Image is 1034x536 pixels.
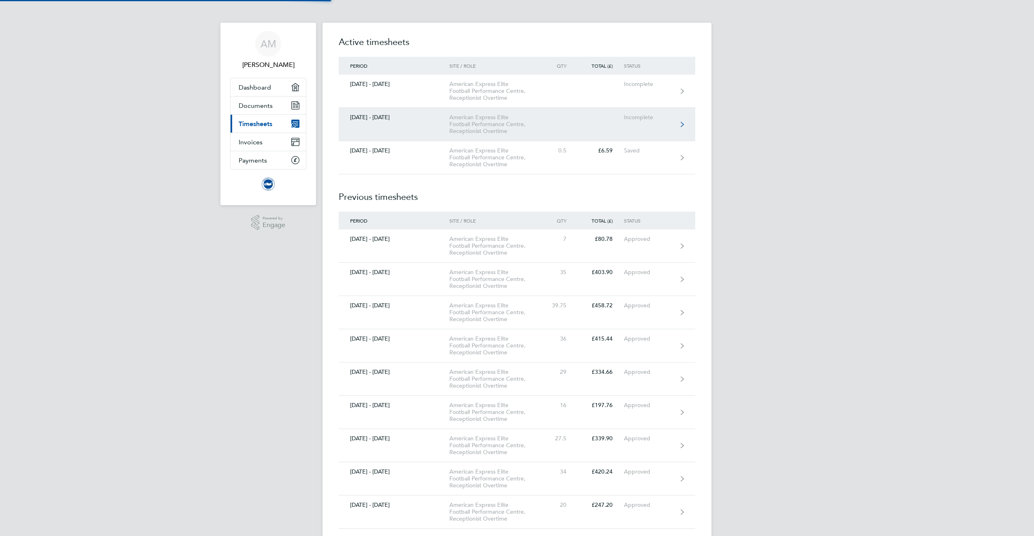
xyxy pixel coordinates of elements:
[449,302,542,323] div: American Express Elite Football Performance Centre, Receptionist Overtime
[449,269,542,289] div: American Express Elite Football Performance Centre, Receptionist Overtime
[578,218,624,223] div: Total (£)
[339,141,695,174] a: [DATE] - [DATE]American Express Elite Football Performance Centre, Receptionist Overtime0.5£6.59S...
[449,114,542,135] div: American Express Elite Football Performance Centre, Receptionist Overtime
[542,335,578,342] div: 36
[339,329,695,362] a: [DATE] - [DATE]American Express Elite Football Performance Centre, Receptionist Overtime36£415.44...
[339,114,449,121] div: [DATE] - [DATE]
[339,296,695,329] a: [DATE] - [DATE]American Express Elite Football Performance Centre, Receptionist Overtime39.75£458...
[449,218,542,223] div: Site / Role
[449,236,542,256] div: American Express Elite Football Performance Centre, Receptionist Overtime
[230,178,306,191] a: Go to home page
[231,133,306,151] a: Invoices
[239,84,271,91] span: Dashboard
[578,236,624,242] div: £80.78
[542,369,578,375] div: 29
[624,218,674,223] div: Status
[542,468,578,475] div: 34
[578,147,624,154] div: £6.59
[339,468,449,475] div: [DATE] - [DATE]
[449,335,542,356] div: American Express Elite Football Performance Centre, Receptionist Overtime
[542,435,578,442] div: 27.5
[239,102,273,109] span: Documents
[339,502,449,508] div: [DATE] - [DATE]
[220,23,316,205] nav: Main navigation
[449,402,542,422] div: American Express Elite Football Performance Centre, Receptionist Overtime
[339,236,449,242] div: [DATE] - [DATE]
[542,147,578,154] div: 0.5
[339,462,695,495] a: [DATE] - [DATE]American Express Elite Football Performance Centre, Receptionist Overtime34£420.24...
[350,62,367,69] span: Period
[263,215,285,222] span: Powered by
[231,115,306,133] a: Timesheets
[542,269,578,276] div: 35
[339,174,695,212] h2: Previous timesheets
[449,435,542,456] div: American Express Elite Football Performance Centre, Receptionist Overtime
[624,468,674,475] div: Approved
[262,178,275,191] img: brightonandhovealbion-logo-retina.png
[339,435,449,442] div: [DATE] - [DATE]
[542,502,578,508] div: 20
[578,269,624,276] div: £403.90
[350,217,367,224] span: Period
[624,435,674,442] div: Approved
[339,495,695,529] a: [DATE] - [DATE]American Express Elite Football Performance Centre, Receptionist Overtime20£247.20...
[578,335,624,342] div: £415.44
[339,269,449,276] div: [DATE] - [DATE]
[542,63,578,69] div: Qty
[339,335,449,342] div: [DATE] - [DATE]
[339,429,695,462] a: [DATE] - [DATE]American Express Elite Football Performance Centre, Receptionist Overtime27.5£339....
[624,147,674,154] div: Saved
[624,63,674,69] div: Status
[624,236,674,242] div: Approved
[624,502,674,508] div: Approved
[339,81,449,88] div: [DATE] - [DATE]
[578,435,624,442] div: £339.90
[239,120,272,128] span: Timesheets
[449,369,542,389] div: American Express Elite Football Performance Centre, Receptionist Overtime
[339,402,449,409] div: [DATE] - [DATE]
[449,468,542,489] div: American Express Elite Football Performance Centre, Receptionist Overtime
[239,138,263,146] span: Invoices
[578,369,624,375] div: £334.66
[339,36,695,57] h2: Active timesheets
[449,63,542,69] div: Site / Role
[578,63,624,69] div: Total (£)
[542,402,578,409] div: 16
[339,396,695,429] a: [DATE] - [DATE]American Express Elite Football Performance Centre, Receptionist Overtime16£197.76...
[542,236,578,242] div: 7
[231,151,306,169] a: Payments
[339,369,449,375] div: [DATE] - [DATE]
[578,402,624,409] div: £197.76
[339,362,695,396] a: [DATE] - [DATE]American Express Elite Football Performance Centre, Receptionist Overtime29£334.66...
[231,78,306,96] a: Dashboard
[449,81,542,101] div: American Express Elite Football Performance Centre, Receptionist Overtime
[624,114,674,121] div: Incomplete
[261,39,276,49] span: AM
[339,263,695,296] a: [DATE] - [DATE]American Express Elite Football Performance Centre, Receptionist Overtime35£403.90...
[339,229,695,263] a: [DATE] - [DATE]American Express Elite Football Performance Centre, Receptionist Overtime7£80.78Ap...
[339,108,695,141] a: [DATE] - [DATE]American Express Elite Football Performance Centre, Receptionist OvertimeIncomplete
[339,302,449,309] div: [DATE] - [DATE]
[449,502,542,522] div: American Express Elite Football Performance Centre, Receptionist Overtime
[578,302,624,309] div: £458.72
[624,369,674,375] div: Approved
[251,215,286,230] a: Powered byEngage
[239,157,267,164] span: Payments
[230,60,306,70] span: Alice Mewett
[542,218,578,223] div: Qty
[624,269,674,276] div: Approved
[578,468,624,475] div: £420.24
[624,81,674,88] div: Incomplete
[624,335,674,342] div: Approved
[449,147,542,168] div: American Express Elite Football Performance Centre, Receptionist Overtime
[263,222,285,229] span: Engage
[542,302,578,309] div: 39.75
[231,96,306,114] a: Documents
[230,31,306,70] a: AM[PERSON_NAME]
[339,147,449,154] div: [DATE] - [DATE]
[624,402,674,409] div: Approved
[578,502,624,508] div: £247.20
[624,302,674,309] div: Approved
[339,75,695,108] a: [DATE] - [DATE]American Express Elite Football Performance Centre, Receptionist OvertimeIncomplete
